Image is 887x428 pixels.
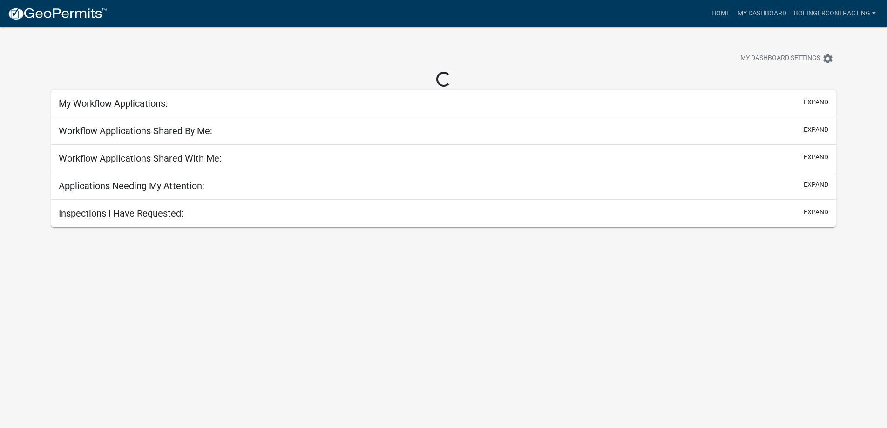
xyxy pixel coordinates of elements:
[822,53,833,64] i: settings
[804,207,828,217] button: expand
[804,125,828,135] button: expand
[790,5,880,22] a: bolingercontracting
[708,5,734,22] a: Home
[59,125,212,136] h5: Workflow Applications Shared By Me:
[804,97,828,107] button: expand
[59,180,204,191] h5: Applications Needing My Attention:
[733,49,841,68] button: My Dashboard Settingssettings
[59,153,222,164] h5: Workflow Applications Shared With Me:
[740,53,820,64] span: My Dashboard Settings
[59,98,168,109] h5: My Workflow Applications:
[59,208,183,219] h5: Inspections I Have Requested:
[804,180,828,190] button: expand
[734,5,790,22] a: My Dashboard
[804,152,828,162] button: expand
